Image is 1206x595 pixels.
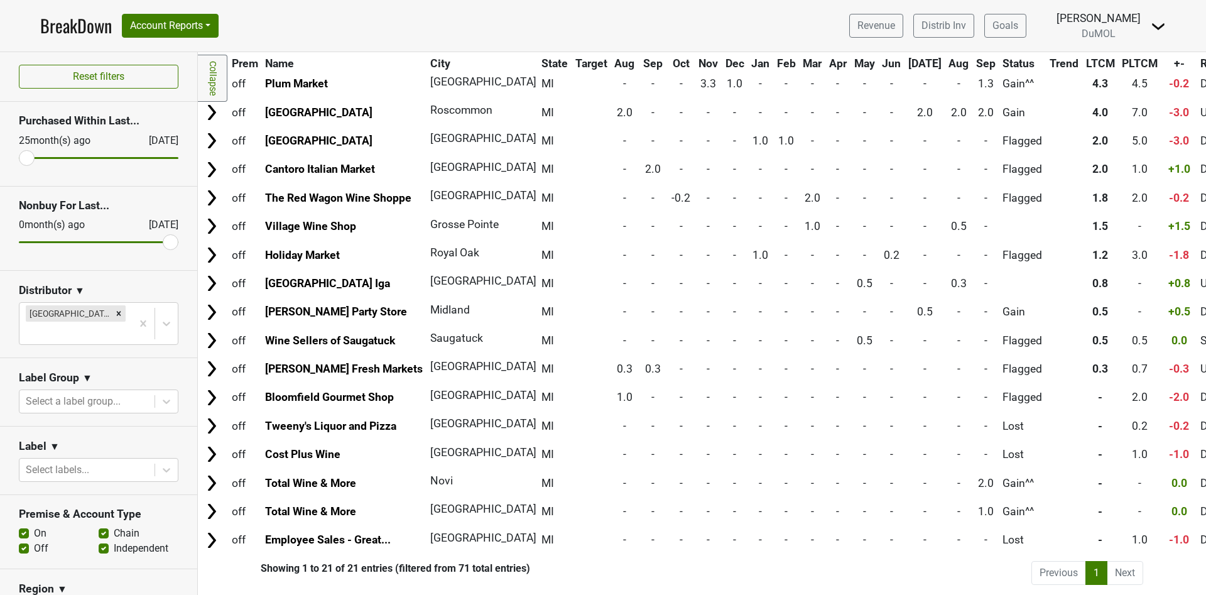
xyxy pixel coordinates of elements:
[651,192,655,204] span: -
[265,334,395,347] a: Wine Sellers of Saugatuck
[202,359,221,378] img: Arrow right
[759,277,762,290] span: -
[75,283,85,298] span: ▼
[1000,241,1046,268] td: Flagged
[707,334,710,347] span: -
[1169,134,1189,147] span: -3.0
[826,52,850,75] th: Apr: activate to sort column ascending
[785,249,788,261] span: -
[541,334,554,347] span: MI
[202,445,221,464] img: Arrow right
[951,277,967,290] span: 0.3
[836,334,839,347] span: -
[1000,99,1046,126] td: Gain
[229,213,261,240] td: off
[263,52,426,75] th: Name: activate to sort column ascending
[1132,163,1148,175] span: 1.0
[538,52,571,75] th: State: activate to sort column ascending
[112,305,126,322] div: Remove Great Lakes-MI
[923,334,926,347] span: -
[785,163,788,175] span: -
[651,305,655,318] span: -
[733,277,736,290] span: -
[623,134,626,147] span: -
[759,163,762,175] span: -
[430,161,536,173] span: [GEOGRAPHIC_DATA]
[651,277,655,290] span: -
[430,132,536,145] span: [GEOGRAPHIC_DATA]
[202,303,221,322] img: Arrow right
[836,305,839,318] span: -
[19,65,178,89] button: Reset filters
[695,52,721,75] th: Nov: activate to sort column ascending
[1000,298,1046,325] td: Gain
[733,249,736,261] span: -
[733,163,736,175] span: -
[785,277,788,290] span: -
[430,332,483,344] span: Saugatuck
[680,305,683,318] span: -
[202,502,221,521] img: Arrow right
[138,133,178,148] div: [DATE]
[265,505,356,518] a: Total Wine & More
[575,57,607,70] span: Target
[836,163,839,175] span: -
[229,156,261,183] td: off
[199,52,227,75] th: &nbsp;: activate to sort column ascending
[651,334,655,347] span: -
[811,305,814,318] span: -
[198,55,227,102] a: Collapse
[34,526,46,541] label: On
[1000,128,1046,155] td: Flagged
[623,220,626,232] span: -
[541,277,554,290] span: MI
[1122,57,1158,70] span: PLTCM
[430,275,536,287] span: [GEOGRAPHIC_DATA]
[651,220,655,232] span: -
[805,192,820,204] span: 2.0
[863,249,866,261] span: -
[229,52,261,75] th: Prem: activate to sort column ascending
[1132,134,1148,147] span: 5.0
[265,277,390,290] a: [GEOGRAPHIC_DATA] Iga
[863,77,866,90] span: -
[623,163,626,175] span: -
[957,77,960,90] span: -
[265,448,340,461] a: Cost Plus Wine
[1000,327,1046,354] td: Flagged
[680,163,683,175] span: -
[890,106,893,119] span: -
[707,192,710,204] span: -
[811,163,814,175] span: -
[623,334,626,347] span: -
[1132,77,1148,90] span: 4.5
[984,220,987,232] span: -
[202,388,221,407] img: Arrow right
[265,57,294,70] span: Name
[759,192,762,204] span: -
[26,305,112,322] div: [GEOGRAPHIC_DATA]-[GEOGRAPHIC_DATA]
[863,163,866,175] span: -
[913,14,974,38] a: Distrib Inv
[778,134,794,147] span: 1.0
[890,77,893,90] span: -
[957,192,960,204] span: -
[707,249,710,261] span: -
[785,106,788,119] span: -
[265,477,356,489] a: Total Wine & More
[785,220,788,232] span: -
[722,52,747,75] th: Dec: activate to sort column ascending
[752,134,768,147] span: 1.0
[946,52,972,75] th: Aug: activate to sort column ascending
[805,220,820,232] span: 1.0
[623,77,626,90] span: -
[759,77,762,90] span: -
[811,106,814,119] span: -
[229,241,261,268] td: off
[202,131,221,150] img: Arrow right
[957,249,960,261] span: -
[229,128,261,155] td: off
[733,106,736,119] span: -
[890,163,893,175] span: -
[707,134,710,147] span: -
